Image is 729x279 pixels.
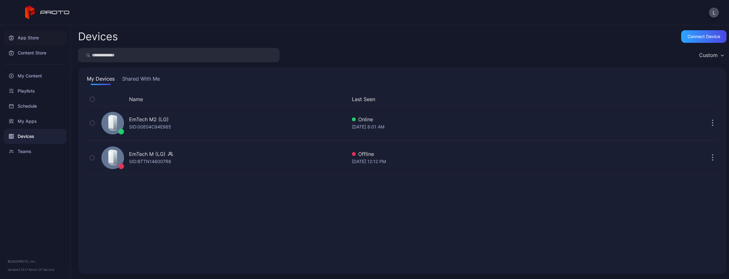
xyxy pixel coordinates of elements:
[352,123,640,131] div: [DATE] 8:01 AM
[4,30,66,45] a: App Store
[4,114,66,129] a: My Apps
[681,30,726,43] button: Connect device
[696,48,726,62] button: Custom
[129,158,171,165] div: SID: BTTN146007R8
[28,268,54,271] a: Terms Of Service
[78,31,118,42] h2: Devices
[4,144,66,159] a: Teams
[642,95,699,103] div: Update Device
[706,95,719,103] div: Options
[352,95,637,103] button: Last Seen
[687,34,720,39] div: Connect device
[4,68,66,83] a: My Content
[4,129,66,144] a: Devices
[352,158,640,165] div: [DATE] 12:12 PM
[4,99,66,114] a: Schedule
[709,8,719,18] button: L
[129,95,143,103] button: Name
[352,116,640,123] div: Online
[699,52,718,58] div: Custom
[129,123,171,131] div: SID: 00E04C94E965
[129,116,169,123] div: EmTech M2 (LG)
[352,150,640,158] div: Offline
[8,259,63,264] div: © 2025 PROTO, Inc.
[8,268,28,271] span: Version 1.13.1 •
[121,75,161,85] button: Shared With Me
[4,45,66,60] a: Content Store
[86,75,116,85] button: My Devices
[129,150,166,158] div: EmTech M (LG)
[4,83,66,99] a: Playlists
